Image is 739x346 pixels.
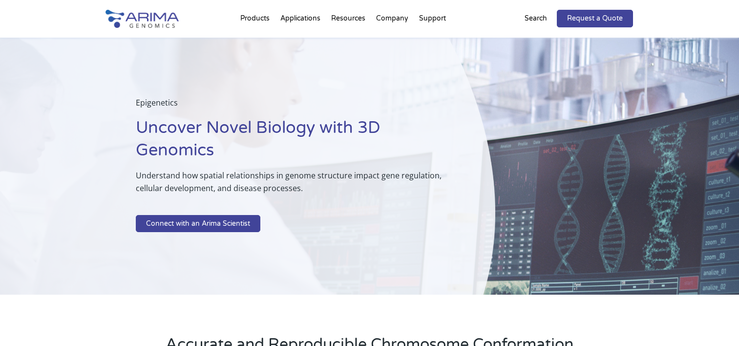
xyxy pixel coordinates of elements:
[557,10,633,27] a: Request a Quote
[136,169,446,202] p: Understand how spatial relationships in genome structure impact gene regulation, cellular develop...
[106,10,179,28] img: Arima-Genomics-logo
[136,215,260,233] a: Connect with an Arima Scientist
[136,96,446,117] p: Epigenetics
[136,117,446,169] h1: Uncover Novel Biology with 3D Genomics
[525,12,547,25] p: Search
